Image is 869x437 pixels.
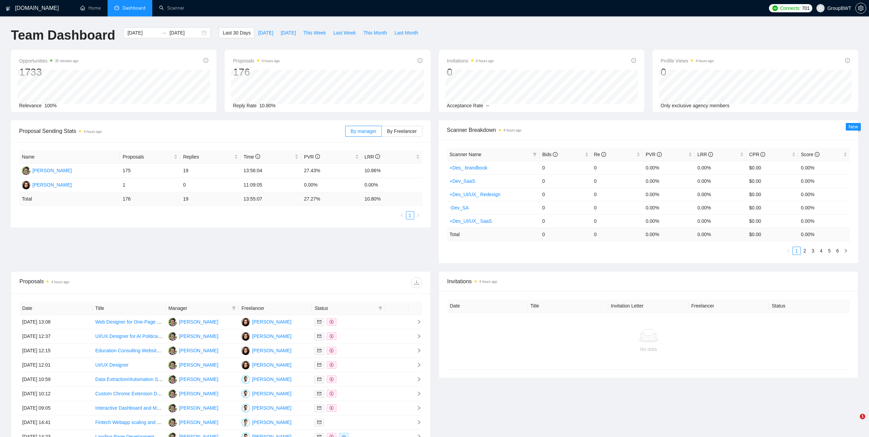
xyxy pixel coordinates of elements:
[387,128,417,134] span: By Freelancer
[19,401,93,415] td: [DATE] 09:05
[476,59,494,63] time: 4 hours ago
[93,358,166,372] td: UI/UX Designer
[834,247,841,255] a: 6
[93,415,166,430] td: Fintech Webapp scaling and expansion of integrations
[855,3,866,14] button: setting
[411,406,421,410] span: right
[241,332,250,341] img: SK
[643,174,695,188] td: 0.00%
[330,377,334,381] span: dollar
[299,27,330,38] button: This Week
[749,152,765,157] span: CPR
[330,349,334,353] span: dollar
[6,3,11,14] img: logo
[330,406,334,410] span: dollar
[542,152,558,157] span: Bids
[252,390,291,397] div: [PERSON_NAME]
[330,320,334,324] span: dollar
[661,57,714,65] span: Profile Views
[232,306,236,310] span: filter
[95,348,188,353] a: Education Consulting Website Development
[447,103,483,108] span: Acceptance Rate
[241,362,291,367] a: SK[PERSON_NAME]
[180,192,241,206] td: 19
[241,404,250,412] img: AY
[120,150,180,164] th: Proposals
[303,29,326,37] span: This Week
[123,153,172,161] span: Proposals
[801,247,809,255] a: 2
[223,29,251,37] span: Last 30 Days
[22,166,30,175] img: AS
[230,303,237,313] span: filter
[19,344,93,358] td: [DATE] 12:15
[661,66,714,79] div: 0
[32,167,72,174] div: [PERSON_NAME]
[772,5,778,11] img: upwork-logo.png
[179,361,218,369] div: [PERSON_NAME]
[233,66,280,79] div: 176
[252,404,291,412] div: [PERSON_NAME]
[825,247,833,255] li: 5
[243,154,260,160] span: Time
[746,161,798,174] td: $0.00
[643,161,695,174] td: 0.00%
[809,247,817,255] a: 3
[539,188,591,201] td: 0
[168,418,177,427] img: AS
[695,214,747,228] td: 0.00%
[411,391,421,396] span: right
[19,277,221,288] div: Proposals
[260,103,276,108] span: 10.80%
[798,188,850,201] td: 0.00%
[317,363,321,367] span: mail
[241,318,250,326] img: SK
[19,387,93,401] td: [DATE] 10:12
[252,419,291,426] div: [PERSON_NAME]
[241,419,291,425] a: DN[PERSON_NAME]
[450,178,475,184] a: +Dev_SaaS
[204,58,208,63] span: info-circle
[95,377,295,382] a: Data Extraction/Automation Specialist - Automate Reports & BI (Lightspeed/Shopify/Heartland)
[179,419,218,426] div: [PERSON_NAME]
[168,376,218,382] a: AS[PERSON_NAME]
[798,201,850,214] td: 0.00%
[168,304,229,312] span: Manager
[19,57,79,65] span: Opportunities
[168,318,177,326] img: AS
[169,29,200,37] input: End date
[32,181,72,189] div: [PERSON_NAME]
[114,5,119,10] span: dashboard
[330,392,334,396] span: dollar
[553,152,558,157] span: info-circle
[364,154,380,160] span: LRR
[95,420,210,425] a: Fintech Webapp scaling and expansion of integrations
[95,362,128,368] a: UI/UX Designer
[643,188,695,201] td: 0.00%
[846,414,862,430] iframe: To enrich screen reader interactions, please activate Accessibility in Grammarly extension settings
[406,211,414,219] li: 1
[631,58,636,63] span: info-circle
[19,315,93,329] td: [DATE] 13:08
[708,152,713,157] span: info-circle
[855,5,866,11] a: setting
[19,103,42,108] span: Relevance
[180,150,241,164] th: Replies
[698,152,713,157] span: LRR
[317,392,321,396] span: mail
[19,415,93,430] td: [DATE] 14:41
[646,152,662,157] span: PVR
[591,188,643,201] td: 0
[411,363,421,367] span: right
[168,361,177,369] img: AS
[450,165,488,170] a: +Des_ brandbook
[801,247,809,255] li: 2
[252,318,291,326] div: [PERSON_NAME]
[826,247,833,255] a: 5
[252,361,291,369] div: [PERSON_NAME]
[802,4,810,12] span: 701
[168,333,218,339] a: AS[PERSON_NAME]
[179,347,218,354] div: [PERSON_NAME]
[168,362,218,367] a: AS[PERSON_NAME]
[784,247,793,255] li: Previous Page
